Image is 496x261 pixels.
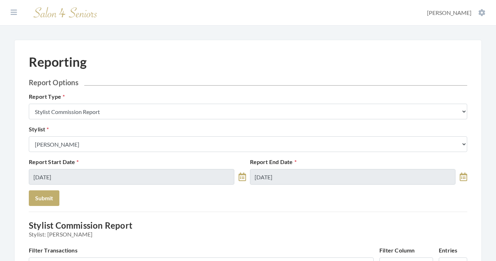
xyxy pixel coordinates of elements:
input: Select Date [29,169,234,185]
h3: Stylist Commission Report [29,221,467,238]
span: Stylist: [PERSON_NAME] [29,231,467,238]
button: Submit [29,190,59,206]
label: Report End Date [250,158,297,166]
img: Salon 4 Seniors [30,4,101,21]
h2: Report Options [29,78,467,87]
button: [PERSON_NAME] [425,9,487,17]
a: toggle [239,169,246,185]
span: [PERSON_NAME] [427,9,471,16]
a: toggle [460,169,467,185]
label: Filter Transactions [29,246,78,255]
h1: Reporting [29,54,87,70]
label: Filter Column [379,246,415,255]
input: Select Date [250,169,455,185]
label: Report Start Date [29,158,79,166]
label: Report Type [29,92,65,101]
label: Stylist [29,125,49,134]
label: Entries [439,246,457,255]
